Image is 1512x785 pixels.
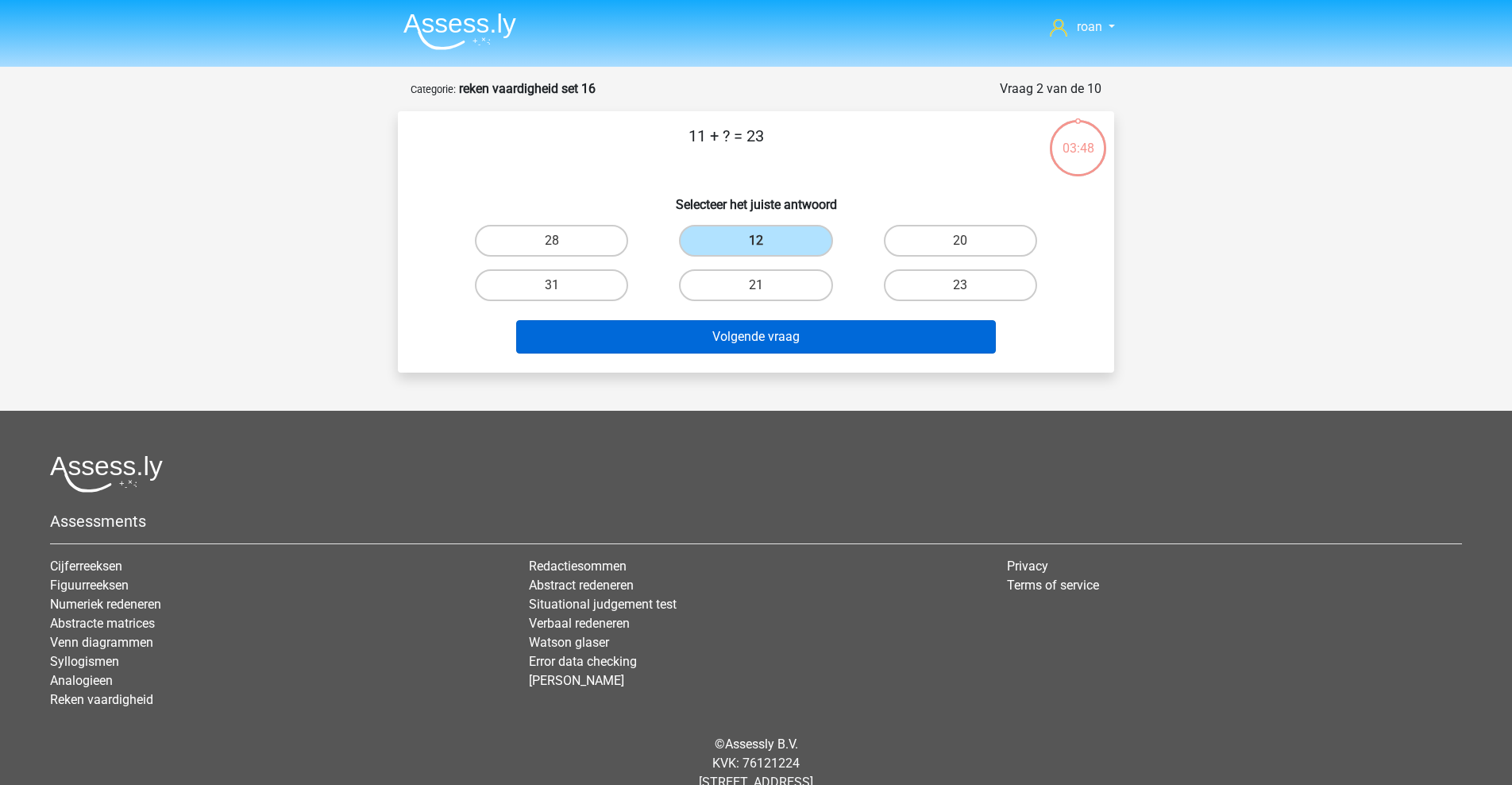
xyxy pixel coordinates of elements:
[725,737,798,752] a: Assessly B.V.
[529,578,634,593] a: Abstract redeneren
[459,81,596,96] strong: reken vaardigheid set 16
[50,635,153,650] a: Venn diagrammen
[1077,19,1102,34] span: roan
[50,673,113,688] a: Analogieen
[411,83,456,95] small: Categorie:
[423,184,1089,212] h6: Selecteer het juiste antwoord
[529,635,609,650] a: Watson glaser
[423,124,1029,172] p: 11 + ? = 23
[1043,17,1121,37] a: roan
[529,673,624,688] a: [PERSON_NAME]
[50,455,163,493] img: Assessly logo
[516,320,997,354] button: Volgende vraag
[529,616,630,631] a: Verbaal redeneren
[884,225,1037,257] label: 20
[50,512,1462,531] h5: Assessments
[529,654,637,669] a: Error data checking
[529,559,627,574] a: Redactiesommen
[529,597,677,612] a: Situational judgement test
[50,616,155,631] a: Abstracte matrices
[884,269,1037,301] label: 23
[50,654,119,669] a: Syllogismen
[50,692,153,707] a: Reken vaardigheid
[403,13,516,50] img: Assessly
[475,269,628,301] label: 31
[1000,79,1101,99] div: Vraag 2 van de 10
[679,269,832,301] label: 21
[1048,118,1108,158] div: 03:48
[1007,559,1048,574] a: Privacy
[1007,578,1099,593] a: Terms of service
[50,597,161,612] a: Numeriek redeneren
[679,225,832,257] label: 12
[50,559,122,574] a: Cijferreeksen
[50,578,129,593] a: Figuurreeksen
[475,225,628,257] label: 28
